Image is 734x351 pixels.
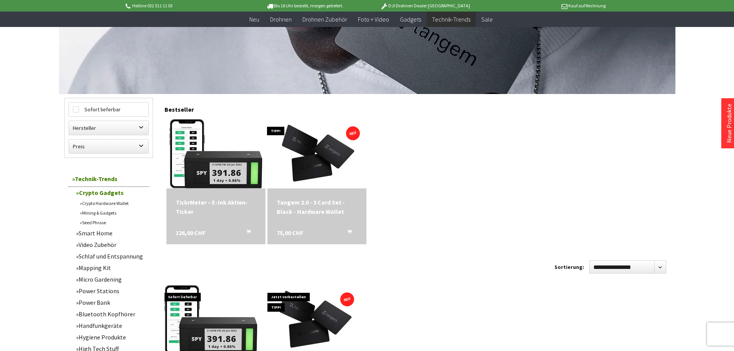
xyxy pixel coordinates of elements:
label: Sortierung: [554,261,584,273]
a: Handfunkgeräte [72,320,149,331]
label: Sofort lieferbar [69,102,148,116]
span: Foto + Video [358,15,389,23]
button: In den Warenkorb [338,228,356,238]
p: Bis 16 Uhr bestellt, morgen geliefert. [245,1,365,10]
button: In den Warenkorb [237,228,255,238]
a: Power Stations [72,285,149,297]
p: Hotline 032 511 11 03 [124,1,245,10]
a: Seed Phrase [76,218,149,227]
span: Technik-Trends [432,15,470,23]
a: Neue Produkte [725,104,733,143]
label: Hersteller [69,121,148,135]
span: Neu [249,15,259,23]
a: Hygiene Produkte [72,331,149,343]
a: Drohnen [265,12,297,27]
a: Foto + Video [353,12,395,27]
a: Bluetooth Kopfhörer [72,308,149,320]
a: Crypto Hardware Wallet [76,198,149,208]
p: DJI Drohnen Dealer [GEOGRAPHIC_DATA] [365,1,485,10]
span: Drohnen [270,15,292,23]
a: Smart Home [72,227,149,239]
a: Technik-Trends [427,12,476,27]
a: Technik-Trends [68,171,149,187]
a: Drohnen Zubehör [297,12,353,27]
span: Sale [481,15,493,23]
div: Bestseller [165,98,670,117]
img: TickrMeter – E-Ink Aktien-Ticker [170,119,262,188]
a: Mining & Gadgets [76,208,149,218]
span: Gadgets [400,15,421,23]
a: Mapping Kit [72,262,149,274]
div: Tangem 2.0 - 3 Card Set - Black - Hardware Wallet [277,198,357,216]
img: Tangem 2.0 - 3 Card Set - Black - Hardware Wallet [275,119,359,188]
a: Video Zubehör [72,239,149,250]
a: Schlaf und Entspannung [72,250,149,262]
a: Power Bank [72,297,149,308]
div: TickrMeter – E-Ink Aktien-Ticker [176,198,256,216]
a: Micro Gardening [72,274,149,285]
span: 126,00 CHF [176,228,205,237]
span: 75,00 CHF [277,228,303,237]
a: Sale [476,12,498,27]
a: Gadgets [395,12,427,27]
span: Drohnen Zubehör [302,15,347,23]
a: TickrMeter – E-Ink Aktien-Ticker 126,00 CHF In den Warenkorb [176,198,256,216]
a: Neu [244,12,265,27]
a: Crypto Gadgets [72,187,149,198]
p: Kauf auf Rechnung [485,1,606,10]
label: Preis [69,139,148,153]
a: Tangem 2.0 - 3 Card Set - Black - Hardware Wallet 75,00 CHF In den Warenkorb [277,198,357,216]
